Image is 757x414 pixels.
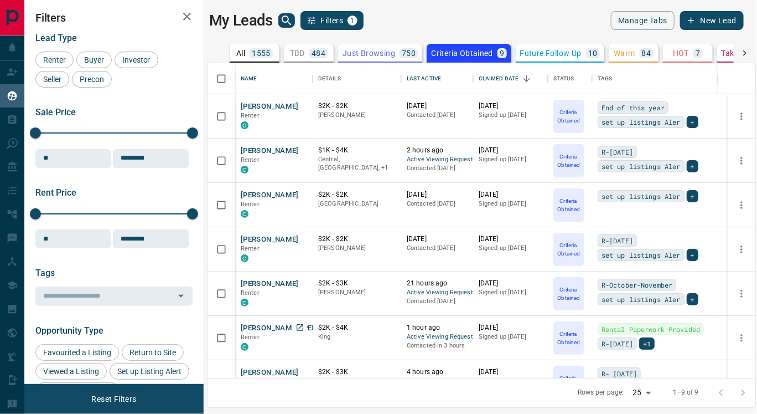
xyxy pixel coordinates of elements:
p: [DATE] [407,190,468,200]
div: Buyer [76,52,112,68]
p: TBD [290,49,305,57]
span: Viewed a Listing [39,367,103,376]
p: Contacted [DATE] [407,297,468,306]
p: [PERSON_NAME] [318,377,396,386]
p: [DATE] [479,234,542,244]
p: Criteria Obtained [554,285,583,302]
p: Criteria Obtained [554,197,583,213]
div: Details [313,63,401,94]
div: Renter [35,52,74,68]
p: Contacted in 3 hours [407,377,468,386]
p: Rows per page: [578,388,624,397]
span: Investor [118,55,154,64]
div: condos.ca [241,343,248,351]
p: Contacted [DATE] [407,164,468,173]
div: Tags [598,63,613,94]
button: more [733,330,750,346]
div: Name [235,63,313,94]
span: + [691,249,694,260]
div: Precon [72,71,112,88]
button: Open [173,288,189,304]
p: [DATE] [479,101,542,111]
button: [PERSON_NAME] [241,279,299,289]
div: Last Active [401,63,473,94]
span: Renter [241,245,260,252]
p: [DATE] [479,323,542,333]
button: Reset Filters [84,390,143,408]
span: Active Viewing Request [407,288,468,298]
button: more [733,152,750,169]
p: Markham [318,155,396,172]
div: Details [318,63,341,94]
p: $2K - $2K [318,234,396,244]
span: + [691,116,694,127]
p: [DATE] [479,279,542,288]
p: $1K - $4K [318,146,396,155]
p: [DATE] [479,146,542,155]
span: R-[DATE] [602,146,633,157]
p: 2 hours ago [407,146,468,155]
p: Just Browsing [343,49,395,57]
p: 1 hour ago [407,323,468,333]
span: Tags [35,268,55,278]
div: Viewed a Listing [35,363,107,380]
span: R- [DATE] [602,368,637,379]
div: + [687,293,698,305]
div: Last Active [407,63,441,94]
button: [PERSON_NAME] [241,367,299,378]
button: more [733,285,750,302]
div: Claimed Date [473,63,548,94]
span: Opportunity Type [35,325,103,336]
p: Signed up [DATE] [479,377,542,386]
a: Open in New Tab [293,320,307,335]
p: Signed up [DATE] [479,200,542,208]
span: Precon [76,75,108,84]
button: more [733,197,750,213]
div: +1 [639,338,655,350]
div: + [687,249,698,261]
p: HOT [673,49,689,57]
span: End of this year [602,102,665,113]
button: [PERSON_NAME] [PERSON_NAME] [241,323,359,334]
span: 1 [349,17,356,24]
span: + [691,294,694,305]
p: $2K - $3K [318,279,396,288]
p: Future Follow Up [520,49,582,57]
button: more [733,108,750,125]
p: Contacted [DATE] [407,111,468,120]
span: Lead Type [35,33,77,43]
button: [PERSON_NAME] [241,190,299,201]
p: Contacted [DATE] [407,200,468,208]
p: 1555 [252,49,271,57]
span: R-[DATE] [602,235,633,246]
div: Tags [592,63,718,94]
span: + [691,191,694,202]
button: Manage Tabs [611,11,674,30]
p: Contacted in 3 hours [407,341,468,350]
div: Favourited a Listing [35,344,119,361]
span: Sale Price [35,107,76,117]
span: R-[DATE] [602,338,633,349]
span: set up listings Aler [602,161,681,172]
p: Criteria Obtained [554,108,583,125]
span: set up listings Aler [602,294,681,305]
p: 21 hours ago [407,279,468,288]
p: Signed up [DATE] [479,244,542,253]
span: Set up Listing Alert [113,367,185,376]
span: Seller [39,75,65,84]
span: Renter [241,289,260,297]
div: Name [241,63,257,94]
p: Criteria Obtained [554,152,583,169]
span: +1 [643,338,651,349]
span: Favourited a Listing [39,348,115,357]
p: 4 hours ago [407,367,468,377]
div: condos.ca [241,166,248,173]
p: $2K - $2K [318,190,396,200]
span: set up listings Aler [602,191,681,202]
div: condos.ca [241,121,248,129]
h2: Filters [35,11,193,24]
p: 10 [588,49,598,57]
span: set up listings Aler [602,249,681,260]
div: condos.ca [241,254,248,262]
span: Renter [39,55,70,64]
